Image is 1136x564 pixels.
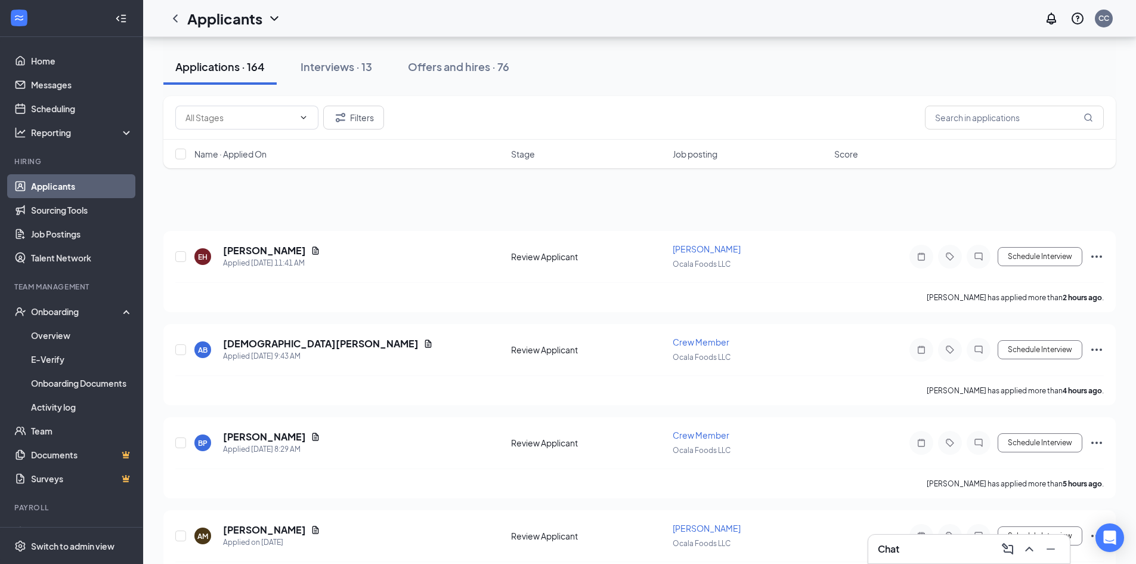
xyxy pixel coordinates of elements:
[323,106,384,130] button: Filter Filters
[423,339,433,349] svg: Document
[31,306,123,318] div: Onboarding
[14,503,131,513] div: Payroll
[511,437,665,449] div: Review Applicant
[673,430,729,440] span: Crew Member
[185,111,294,124] input: All Stages
[223,350,433,362] div: Applied [DATE] 9:43 AM
[1095,523,1124,552] div: Open Intercom Messenger
[223,523,306,537] h5: [PERSON_NAME]
[223,443,320,455] div: Applied [DATE] 8:29 AM
[1020,540,1039,559] button: ChevronUp
[187,8,262,29] h1: Applicants
[194,148,267,160] span: Name · Applied On
[31,540,114,552] div: Switch to admin view
[333,110,348,125] svg: Filter
[115,13,127,24] svg: Collapse
[198,252,208,262] div: EH
[998,540,1017,559] button: ComposeMessage
[223,337,419,350] h5: [DEMOGRAPHIC_DATA][PERSON_NAME]
[14,156,131,167] div: Hiring
[998,247,1082,266] button: Schedule Interview
[31,467,133,491] a: SurveysCrown
[301,59,372,74] div: Interviews · 13
[31,246,133,270] a: Talent Network
[31,97,133,121] a: Scheduling
[31,49,133,73] a: Home
[13,12,25,24] svg: WorkstreamLogo
[31,73,133,97] a: Messages
[31,395,133,419] a: Activity log
[971,438,986,448] svg: ChatInactive
[914,252,928,261] svg: Note
[14,282,131,292] div: Team Management
[998,526,1082,545] button: Schedule Interview
[311,432,320,442] svg: Document
[1098,13,1109,23] div: CC
[168,11,182,26] svg: ChevronLeft
[914,531,928,541] svg: Note
[223,430,306,443] h5: [PERSON_NAME]
[927,292,1104,303] p: [PERSON_NAME] has applied more than .
[943,438,957,448] svg: Tag
[311,525,320,535] svg: Document
[943,531,957,541] svg: Tag
[511,251,665,263] div: Review Applicant
[31,419,133,443] a: Team
[1063,293,1102,302] b: 2 hours ago
[673,244,741,254] span: [PERSON_NAME]
[998,433,1082,452] button: Schedule Interview
[673,337,729,347] span: Crew Member
[878,543,899,556] h3: Chat
[223,244,306,257] h5: [PERSON_NAME]
[31,198,133,222] a: Sourcing Tools
[198,438,208,448] div: BP
[673,148,717,160] span: Job posting
[267,11,281,26] svg: ChevronDown
[31,371,133,395] a: Onboarding Documents
[223,537,320,548] div: Applied on [DATE]
[14,540,26,552] svg: Settings
[1044,11,1058,26] svg: Notifications
[927,386,1104,396] p: [PERSON_NAME] has applied more than .
[511,530,665,542] div: Review Applicant
[31,222,133,246] a: Job Postings
[31,174,133,198] a: Applicants
[197,531,208,541] div: AM
[971,345,986,355] svg: ChatInactive
[943,252,957,261] svg: Tag
[914,345,928,355] svg: Note
[1001,542,1015,556] svg: ComposeMessage
[1044,542,1058,556] svg: Minimize
[223,257,320,269] div: Applied [DATE] 11:41 AM
[927,479,1104,489] p: [PERSON_NAME] has applied more than .
[31,347,133,371] a: E-Verify
[14,127,26,138] svg: Analysis
[14,306,26,318] svg: UserCheck
[1089,249,1104,264] svg: Ellipses
[673,353,730,362] span: Ocala Foods LLC
[1070,11,1085,26] svg: QuestionInfo
[673,523,741,534] span: [PERSON_NAME]
[971,531,986,541] svg: ChatInactive
[1063,386,1102,395] b: 4 hours ago
[914,438,928,448] svg: Note
[673,260,730,269] span: Ocala Foods LLC
[31,520,133,544] a: PayrollCrown
[925,106,1104,130] input: Search in applications
[299,113,308,122] svg: ChevronDown
[834,148,858,160] span: Score
[1022,542,1036,556] svg: ChevronUp
[198,345,208,355] div: AB
[943,345,957,355] svg: Tag
[31,443,133,467] a: DocumentsCrown
[1084,113,1093,122] svg: MagnifyingGlass
[1063,479,1102,488] b: 5 hours ago
[1041,540,1060,559] button: Minimize
[1089,436,1104,450] svg: Ellipses
[673,539,730,548] span: Ocala Foods LLC
[998,340,1082,359] button: Schedule Interview
[511,344,665,356] div: Review Applicant
[31,323,133,347] a: Overview
[1089,529,1104,543] svg: Ellipses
